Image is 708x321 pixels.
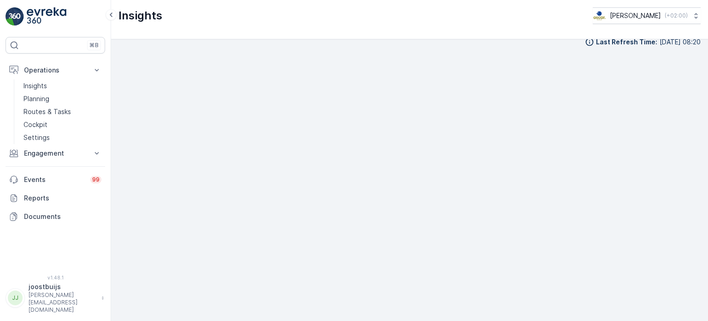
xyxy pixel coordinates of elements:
[92,176,100,183] p: 99
[27,7,66,26] img: logo_light-DOdMpM7g.png
[20,79,105,92] a: Insights
[6,170,105,189] a: Events99
[29,282,97,291] p: joostbuijs
[6,7,24,26] img: logo
[6,61,105,79] button: Operations
[660,37,701,47] p: [DATE] 08:20
[20,131,105,144] a: Settings
[24,194,101,203] p: Reports
[118,8,162,23] p: Insights
[24,94,49,103] p: Planning
[593,7,701,24] button: [PERSON_NAME](+02:00)
[24,120,47,129] p: Cockpit
[665,12,688,19] p: ( +02:00 )
[6,189,105,207] a: Reports
[20,118,105,131] a: Cockpit
[24,149,87,158] p: Engagement
[24,212,101,221] p: Documents
[24,66,87,75] p: Operations
[6,282,105,314] button: JJjoostbuijs[PERSON_NAME][EMAIL_ADDRESS][DOMAIN_NAME]
[6,144,105,163] button: Engagement
[596,37,657,47] p: Last Refresh Time :
[89,42,99,49] p: ⌘B
[29,291,97,314] p: [PERSON_NAME][EMAIL_ADDRESS][DOMAIN_NAME]
[593,11,606,21] img: basis-logo_rgb2x.png
[24,175,85,184] p: Events
[6,207,105,226] a: Documents
[24,107,71,116] p: Routes & Tasks
[8,291,23,305] div: JJ
[24,81,47,91] p: Insights
[610,11,661,20] p: [PERSON_NAME]
[20,92,105,105] a: Planning
[24,133,50,142] p: Settings
[20,105,105,118] a: Routes & Tasks
[6,275,105,280] span: v 1.48.1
